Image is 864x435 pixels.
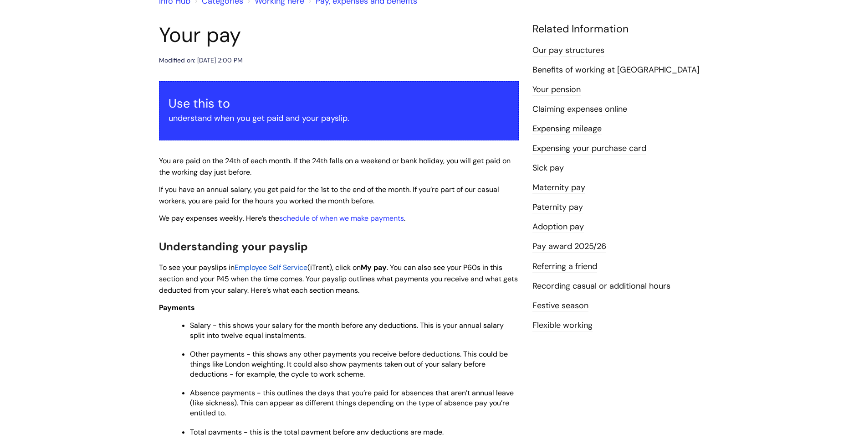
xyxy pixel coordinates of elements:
[532,261,597,273] a: Referring a friend
[159,55,243,66] div: Modified on: [DATE] 2:00 PM
[361,263,387,272] span: My pay
[159,239,308,254] span: Understanding your payslip
[532,280,670,292] a: Recording casual or additional hours
[532,300,588,312] a: Festive season
[307,263,361,272] span: (iTrent), click on
[159,213,243,223] span: We pay expenses weekly
[159,263,518,295] span: . You can also see your P60s in this section and your P45 when the time comes. Your payslip outli...
[532,143,646,155] a: Expensing your purchase card
[169,111,509,125] p: understand when you get paid and your payslip.
[190,349,508,379] span: Other payments - this shows any other payments you receive before deductions. This could be thing...
[190,388,514,418] span: Absence payments - this outlines the days that you’re paid for absences that aren’t annual leave ...
[159,156,511,177] span: You are paid on the 24th of each month. If the 24th falls on a weekend or bank holiday, you will ...
[532,45,604,57] a: Our pay structures
[532,241,606,253] a: Pay award 2025/26
[190,321,504,340] span: Salary - this shows your salary for the month before any deductions. This is your annual salary s...
[532,202,583,213] a: Paternity pay
[532,123,602,135] a: Expensing mileage
[159,185,499,206] span: If you have an annual salary, you get paid for the 1st to the end of the month. If you’re part of...
[532,64,700,76] a: Benefits of working at [GEOGRAPHIC_DATA]
[532,104,627,115] a: Claiming expenses online
[279,213,404,223] a: schedule of when we make payments
[532,23,706,36] h4: Related Information
[235,263,307,272] a: Employee Self Service
[532,84,581,96] a: Your pension
[159,263,235,272] span: To see your payslips in
[159,23,519,47] h1: Your pay
[532,162,564,174] a: Sick pay
[159,213,405,223] span: . Here’s the .
[532,182,585,194] a: Maternity pay
[532,221,584,233] a: Adoption pay
[532,320,593,331] a: Flexible working
[159,303,195,312] span: Payments
[169,96,509,111] h3: Use this to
